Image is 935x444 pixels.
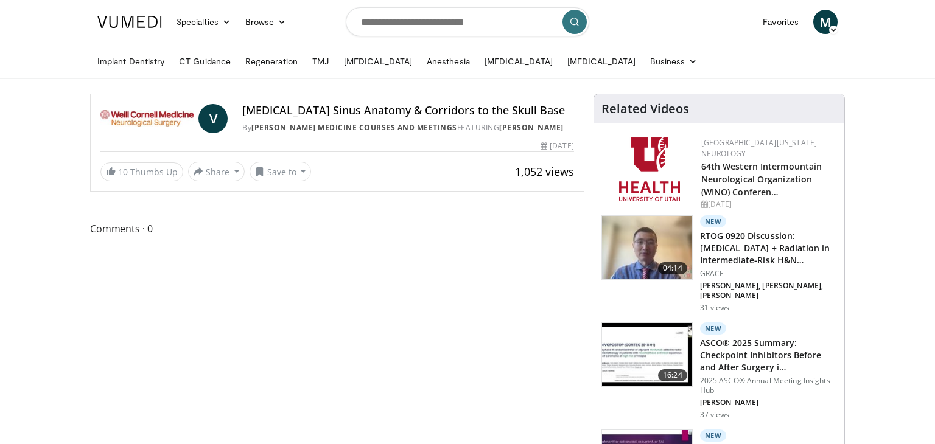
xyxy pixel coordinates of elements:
a: TMJ [305,49,337,74]
img: f6362829-b0a3-407d-a044-59546adfd345.png.150x105_q85_autocrop_double_scale_upscale_version-0.2.png [619,137,680,201]
input: Search topics, interventions [346,7,589,36]
h4: Related Videos [601,102,689,116]
span: 10 [118,166,128,178]
a: 10 Thumbs Up [100,162,183,181]
a: Regeneration [238,49,305,74]
p: 37 views [700,410,730,420]
img: a81f5811-1ccf-4ee7-8ec2-23477a0c750b.150x105_q85_crop-smart_upscale.jpg [602,323,692,386]
p: New [700,322,727,335]
a: Anesthesia [419,49,477,74]
a: [GEOGRAPHIC_DATA][US_STATE] Neurology [701,137,818,159]
img: Weill Cornell Medicine Courses and Meetings [100,104,194,133]
a: V [198,104,228,133]
p: [PERSON_NAME], [PERSON_NAME], [PERSON_NAME] [700,281,837,300]
p: GRACE [700,269,837,279]
div: [DATE] [541,140,573,151]
h3: RTOG 0920 Discussion: [MEDICAL_DATA] + Radiation in Intermediate-Risk H&N… [700,230,837,266]
a: 04:14 New RTOG 0920 Discussion: [MEDICAL_DATA] + Radiation in Intermediate-Risk H&N… GRACE [PERSO... [601,215,837,313]
a: Implant Dentistry [90,49,172,74]
h4: [MEDICAL_DATA] Sinus Anatomy & Corridors to the Skull Base [242,104,573,117]
span: 04:14 [658,262,687,274]
img: 006fd91f-89fb-445a-a939-ffe898e241ab.150x105_q85_crop-smart_upscale.jpg [602,216,692,279]
a: [PERSON_NAME] [499,122,564,133]
a: [MEDICAL_DATA] [560,49,643,74]
p: [PERSON_NAME] [700,398,837,408]
a: Specialties [169,10,238,34]
div: [DATE] [701,199,835,210]
h3: ASCO® 2025 Summary: Checkpoint Inhibitors Before and After Surgery i… [700,337,837,373]
span: 16:24 [658,369,687,381]
a: M [813,10,838,34]
button: Share [188,162,245,181]
span: Comments 0 [90,221,584,237]
a: 16:24 New ASCO® 2025 Summary: Checkpoint Inhibitors Before and After Surgery i… 2025 ASCO® Annual... [601,322,837,420]
button: Save to [250,162,312,181]
a: Browse [238,10,294,34]
p: 31 views [700,303,730,313]
div: By FEATURING [242,122,573,133]
a: Business [643,49,705,74]
a: 64th Western Intermountain Neurological Organization (WINO) Conferen… [701,161,822,198]
a: [PERSON_NAME] Medicine Courses and Meetings [251,122,457,133]
span: 1,052 views [515,164,574,179]
img: VuMedi Logo [97,16,162,28]
p: New [700,429,727,442]
a: [MEDICAL_DATA] [337,49,419,74]
p: 2025 ASCO® Annual Meeting Insights Hub [700,376,837,395]
a: [MEDICAL_DATA] [477,49,560,74]
a: CT Guidance [172,49,238,74]
a: Favorites [755,10,806,34]
p: New [700,215,727,227]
